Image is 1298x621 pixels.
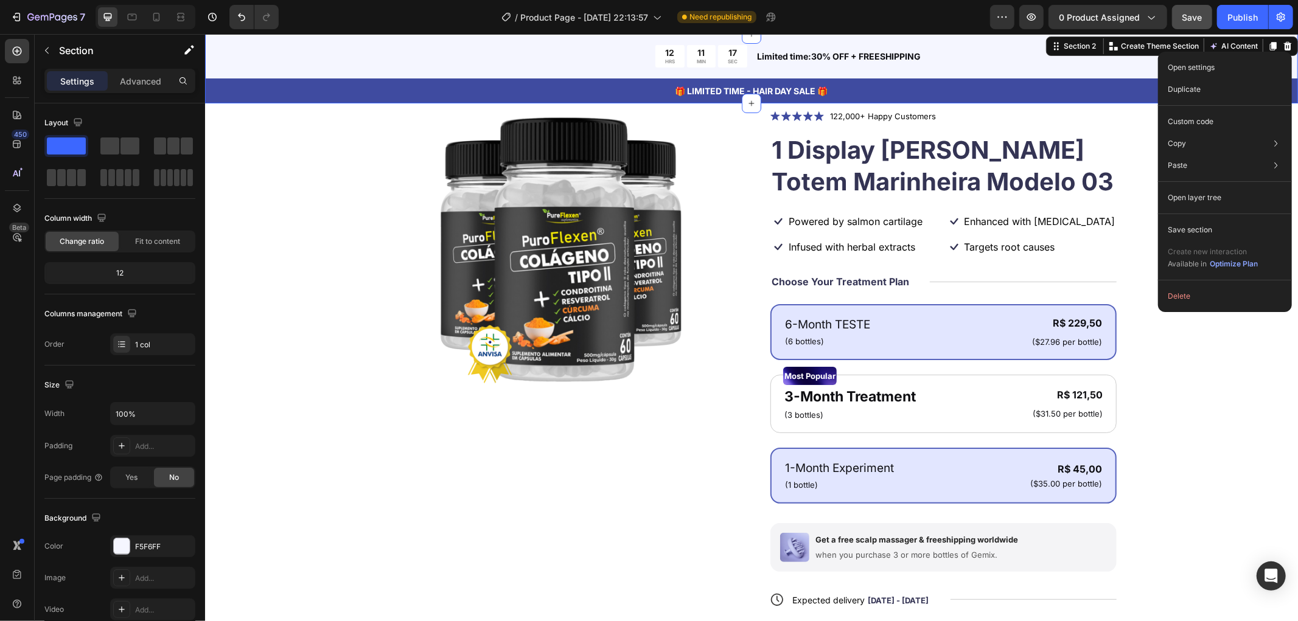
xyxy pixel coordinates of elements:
div: Rich Text Editor. Editing area: main [579,281,666,301]
p: Create new interaction [1168,246,1258,258]
p: when you purchase 3 or more bottles of Gemix. [610,516,813,526]
div: 12 [47,265,193,282]
div: Page padding [44,472,103,483]
span: Need republishing [689,12,752,23]
p: Paste [1168,160,1187,171]
div: 450 [12,130,29,139]
div: Width [44,408,65,419]
div: Padding [44,440,72,451]
div: Layout [44,115,85,131]
p: Advanced [120,75,161,88]
p: Copy [1168,138,1186,149]
div: R$ 45,00 [824,426,898,443]
div: Columns management [44,306,139,322]
button: 7 [5,5,91,29]
div: Video [44,604,64,615]
button: Delete [1163,285,1287,307]
p: 3-Month Treatment [579,352,711,373]
p: Settings [60,75,94,88]
div: Size [44,377,77,394]
p: Infused with herbal extracts [584,207,710,220]
button: 0 product assigned [1049,5,1167,29]
span: Yes [125,472,138,483]
span: No [169,472,179,483]
span: Fit to content [135,236,180,247]
div: Add... [135,605,192,616]
h1: 1 Display [PERSON_NAME] Totem Marinheira Modelo 03 [565,99,912,165]
div: F5F6FF [135,541,192,552]
div: Add... [135,573,192,584]
p: 122,000+ Happy Customers [625,77,731,89]
p: (6 bottles) [580,302,665,314]
div: Open Intercom Messenger [1257,561,1286,591]
p: Most Popular [579,334,630,350]
p: Open settings [1168,62,1215,73]
span: Change ratio [60,236,105,247]
div: 1 col [135,339,192,350]
p: (3 bottles) [579,375,711,387]
p: Enhanced with [MEDICAL_DATA] [759,181,910,194]
p: (1 bottle) [580,445,689,457]
p: ($31.50 per bottle) [828,375,898,385]
span: 0 product assigned [1059,11,1140,24]
p: 7 [80,10,85,24]
p: ($27.96 per bottle) [827,303,897,313]
span: Product Page - [DATE] 22:13:57 [520,11,648,24]
p: 6-Month TESTE [580,282,665,300]
iframe: Design area [205,34,1298,621]
div: R$ 121,50 [826,353,899,369]
p: Get a free scalp massager & freeshipping worldwide [610,501,813,511]
span: Available in [1168,259,1207,268]
span: Save [1182,12,1202,23]
div: Column width [44,210,109,227]
p: Open layer tree [1168,192,1221,203]
p: Section [59,43,159,58]
p: Targets root causes [759,207,850,220]
span: / [515,11,518,24]
p: Save section [1168,224,1212,235]
p: Custom code [1168,116,1213,127]
input: Auto [111,403,195,425]
button: Save [1172,5,1212,29]
div: Beta [9,223,29,232]
p: Duplicate [1168,84,1201,95]
span: Expected delivery [587,561,660,571]
div: Color [44,541,63,552]
span: [DATE] - [DATE] [663,561,724,571]
button: Publish [1217,5,1268,29]
img: gempages_432750572815254551-0d41f634-7d11-4d13-8663-83420929b25e.png [575,499,604,528]
p: 1-Month Experiment [580,426,689,443]
div: Order [44,339,65,350]
div: Background [44,510,103,527]
p: Choose Your Treatment Plan [567,241,704,254]
div: Image [44,572,66,583]
div: Publish [1227,11,1258,24]
p: ($35.00 per bottle) [825,445,897,455]
div: Undo/Redo [229,5,279,29]
button: Optimize Plan [1209,258,1258,270]
div: Optimize Plan [1210,258,1258,269]
p: Powered by salmon cartilage [584,181,717,194]
div: R$ 229,50 [826,282,898,297]
div: Add... [135,441,192,452]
